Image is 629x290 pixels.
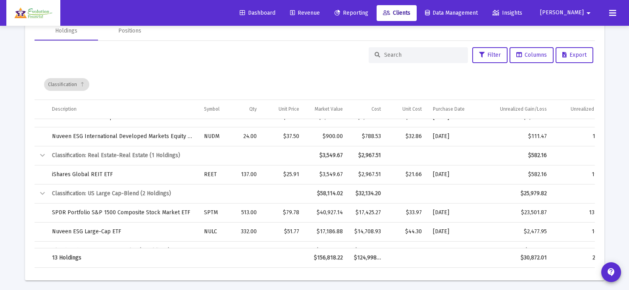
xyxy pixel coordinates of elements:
[44,78,89,91] div: Classification
[487,171,547,179] div: $582.16
[371,106,381,112] div: Cost
[433,133,475,140] div: [DATE]
[354,133,381,140] div: $788.53
[433,106,465,112] div: Purchase Date
[310,209,343,217] div: $40,927.14
[335,10,368,16] span: Reporting
[46,241,305,260] td: Classification: US Large Cap-Value (1 Holdings)
[354,228,381,236] div: $14,708.93
[558,254,610,262] div: 24.51%
[492,10,522,16] span: Insights
[558,133,610,140] div: 14.14%
[562,52,587,58] span: Export
[552,100,616,119] td: Column Unrealized Return
[52,254,193,262] div: 13 Holdings
[419,5,484,21] a: Data Management
[472,47,508,63] button: Filter
[310,171,343,179] div: $3,549.67
[383,10,410,16] span: Clients
[531,5,603,21] button: [PERSON_NAME]
[571,106,610,112] div: Unrealized Return
[310,133,343,140] div: $900.00
[310,254,343,262] div: $156,818.22
[46,100,199,119] td: Column Description
[354,254,381,262] div: $124,998.91
[354,209,381,217] div: $17,425.27
[392,133,422,140] div: $32.86
[25,21,604,280] div: Appraisals
[487,152,547,159] div: $582.16
[46,165,199,184] td: iShares Global REIT ETF
[240,171,257,179] div: 137.00
[510,47,554,63] button: Columns
[310,228,343,236] div: $17,186.88
[479,52,501,58] span: Filter
[500,106,547,112] div: Unrealized Gain/Loss
[556,47,593,63] button: Export
[328,5,375,21] a: Reporting
[235,100,262,119] td: Column Qty
[540,10,584,16] span: [PERSON_NAME]
[425,10,478,16] span: Data Management
[486,5,529,21] a: Insights
[310,190,343,198] div: $58,114.02
[384,52,462,58] input: Search
[354,171,381,179] div: $2,967.51
[310,152,343,159] div: $3,549.67
[433,171,475,179] div: [DATE]
[46,146,305,165] td: Classification: Real Estate-Real Estate (1 Holdings)
[377,5,417,21] a: Clients
[268,133,299,140] div: $37.50
[392,171,422,179] div: $21.66
[240,209,257,217] div: 513.00
[198,222,235,241] td: NULC
[44,69,589,100] div: Data grid toolbar
[198,100,235,119] td: Column Symbol
[268,228,299,236] div: $51.77
[558,209,610,217] div: 134.87%
[55,27,77,35] div: Holdings
[487,228,547,236] div: $2,477.95
[354,190,381,198] div: $32,134.20
[516,52,547,58] span: Columns
[487,209,547,217] div: $23,501.87
[284,5,326,21] a: Revenue
[198,203,235,222] td: SPTM
[35,69,595,268] div: Data grid
[46,203,199,222] td: SPDR Portfolio S&P 1500 Composite Stock Market ETF
[487,133,547,140] div: $111.47
[392,228,422,236] div: $44.30
[35,146,46,165] td: Collapse
[606,267,616,277] mat-icon: contact_support
[52,106,77,112] div: Description
[315,106,343,112] div: Market Value
[279,106,299,112] div: Unit Price
[487,190,547,198] div: $25,979.82
[118,27,141,35] div: Positions
[262,100,304,119] td: Column Unit Price
[433,228,475,236] div: [DATE]
[584,5,593,21] mat-icon: arrow_drop_down
[305,100,348,119] td: Column Market Value
[35,241,46,260] td: Collapse
[487,254,547,262] div: $30,872.01
[198,127,235,146] td: NUDM
[240,228,257,236] div: 332.00
[12,5,54,21] img: Dashboard
[268,209,299,217] div: $79.78
[240,133,257,140] div: 24.00
[481,100,552,119] td: Column Unrealized Gain/Loss
[427,100,481,119] td: Column Purchase Date
[558,228,610,236] div: 16.85%
[198,165,235,184] td: REET
[433,209,475,217] div: [DATE]
[46,222,199,241] td: Nuveen ESG Large-Cap ETF
[402,106,422,112] div: Unit Cost
[348,100,387,119] td: Column Cost
[387,100,427,119] td: Column Unit Cost
[204,106,219,112] div: Symbol
[290,10,320,16] span: Revenue
[240,10,275,16] span: Dashboard
[35,184,46,203] td: Collapse
[354,152,381,159] div: $2,967.51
